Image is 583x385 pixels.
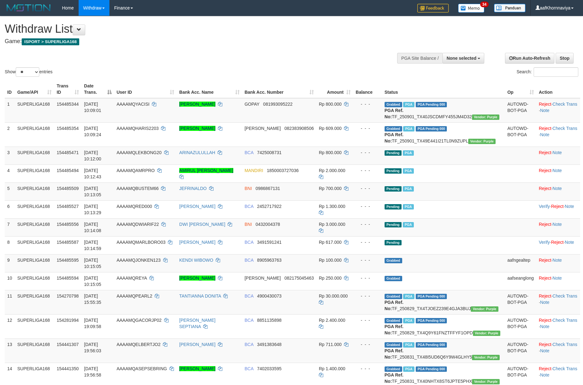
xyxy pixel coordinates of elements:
span: Rp 3.000.000 [319,222,345,227]
span: BCA [245,204,253,209]
span: AAAAMQYACISI [117,102,150,107]
span: BNI [245,186,252,191]
span: Marked by aafsoycanthlai [403,342,414,348]
span: Marked by aafsoumeymey [403,168,414,174]
img: MOTION_logo.png [5,3,53,13]
b: PGA Ref. No: [385,324,403,335]
a: Reject [539,222,552,227]
td: TF_250831_TX48I5UD6Q6Y9W4GLHY5 [382,338,505,363]
td: AUTOWD-BOT-PGA [505,122,536,147]
span: 154485595 [57,258,79,263]
span: [DATE] 10:09:01 [84,102,101,113]
b: PGA Ref. No: [385,108,403,119]
span: AAAAMQBUSTEM66 [117,186,159,191]
span: AAAAMQAMRPRO [117,168,155,173]
td: AUTOWD-BOT-PGA [505,290,536,314]
span: Rp 800.000 [319,102,341,107]
td: aafseanglong [505,272,536,290]
a: Reject [539,168,552,173]
span: [DATE] 10:14:59 [84,240,101,251]
span: Copy 7402033595 to clipboard [257,366,281,371]
td: SUPERLIGA168 [15,98,54,123]
a: Note [540,132,549,137]
span: Grabbed [385,126,402,131]
a: Run Auto-Refresh [505,53,554,64]
a: Reject [551,204,564,209]
th: User ID: activate to sort column ascending [114,80,177,98]
td: SUPERLIGA168 [15,314,54,338]
span: Pending [385,150,402,156]
span: Copy 1850003727036 to clipboard [267,168,299,173]
a: TANTIANNA DONITA [179,293,221,299]
a: Reject [539,318,552,323]
button: None selected [442,53,484,64]
b: PGA Ref. No: [385,372,403,384]
div: - - - [356,317,380,323]
span: Pending [385,222,402,227]
td: SUPERLIGA168 [15,182,54,200]
td: SUPERLIGA168 [15,147,54,165]
span: BCA [245,258,253,263]
td: TF_250829_TX4TJOEZ239E4GJA3BUJ [382,290,505,314]
span: BCA [245,342,253,347]
span: 154485587 [57,240,79,245]
td: 5 [5,182,15,200]
span: Grabbed [385,294,402,299]
span: PGA Pending [416,318,447,323]
span: 154441307 [57,342,79,347]
span: [DATE] 10:14:08 [84,222,101,233]
span: Vendor URL: https://trx4.1velocity.biz [468,139,496,144]
span: Copy 0986867131 to clipboard [256,186,280,191]
a: Check Trans [552,102,577,107]
b: PGA Ref. No: [385,300,403,311]
span: ISPORT > SUPERLIGA168 [22,38,79,45]
span: BCA [245,366,253,371]
div: - - - [356,239,380,245]
span: Marked by aafsoycanthlai [403,222,414,227]
th: Amount: activate to sort column ascending [316,80,353,98]
span: [PERSON_NAME] [245,126,281,131]
a: KENDI WIBOWO [179,258,213,263]
span: Vendor URL: https://trx4.1velocity.biz [473,331,500,336]
div: - - - [356,149,380,156]
a: Check Trans [552,293,577,299]
span: Vendor URL: https://trx4.1velocity.biz [472,379,499,384]
span: Marked by aafmaleo [403,294,414,299]
td: TF_250901_TX49E441I21TL0N9ZUPL [382,122,505,147]
span: Copy 081993095222 to clipboard [263,102,292,107]
span: MANDIRI [245,168,263,173]
th: Action [536,80,580,98]
td: TF_250829_TX4Q9Y61FNZTFFYF1OPD [382,314,505,338]
td: 8 [5,236,15,254]
a: Verify [539,204,550,209]
span: Copy 0432004378 to clipboard [256,222,280,227]
h1: Withdraw List [5,23,382,35]
a: Check Trans [552,366,577,371]
span: Grabbed [385,276,402,281]
div: - - - [356,257,380,263]
a: Reject [539,102,552,107]
span: Pending [385,204,402,209]
th: Bank Acc. Name: activate to sort column ascending [177,80,242,98]
span: Copy 8905963763 to clipboard [257,258,281,263]
span: AAAAMQDWIARIF22 [117,222,159,227]
td: 11 [5,290,15,314]
td: · · [536,290,580,314]
a: Note [540,300,549,305]
span: PGA Pending [416,126,447,131]
b: PGA Ref. No: [385,132,403,143]
span: 154485354 [57,126,79,131]
span: [PERSON_NAME] [245,276,281,281]
td: SUPERLIGA168 [15,338,54,363]
span: Grabbed [385,102,402,107]
td: SUPERLIGA168 [15,236,54,254]
span: Rp 609.000 [319,126,341,131]
div: - - - [356,101,380,107]
span: PGA Pending [416,366,447,372]
span: Rp 30.000.000 [319,293,348,299]
span: Marked by aafounsreynich [403,102,414,107]
a: [PERSON_NAME] [179,240,215,245]
td: SUPERLIGA168 [15,218,54,236]
span: AAAAMQRED000 [117,204,152,209]
th: Status [382,80,505,98]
